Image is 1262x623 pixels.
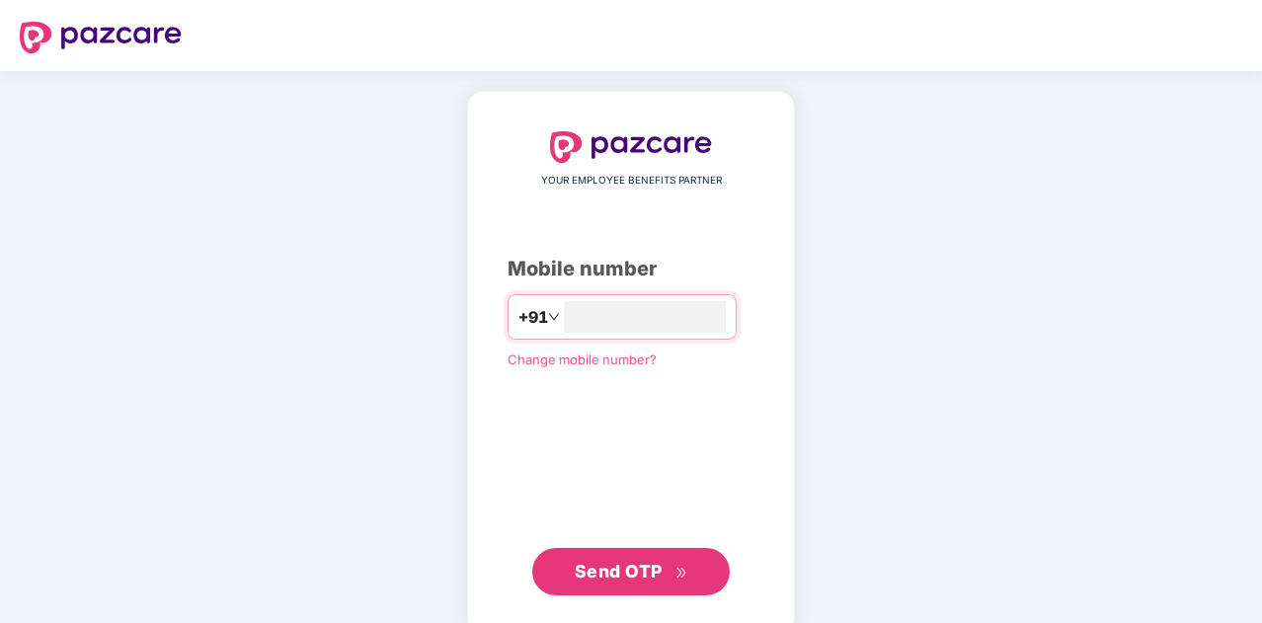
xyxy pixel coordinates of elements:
span: double-right [675,567,688,580]
span: Send OTP [575,561,663,582]
span: +91 [518,305,548,330]
a: Change mobile number? [508,351,657,367]
img: logo [20,22,182,53]
img: logo [550,131,712,163]
span: down [548,311,560,323]
div: Mobile number [508,254,754,284]
button: Send OTPdouble-right [532,548,730,595]
span: YOUR EMPLOYEE BENEFITS PARTNER [541,173,722,189]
